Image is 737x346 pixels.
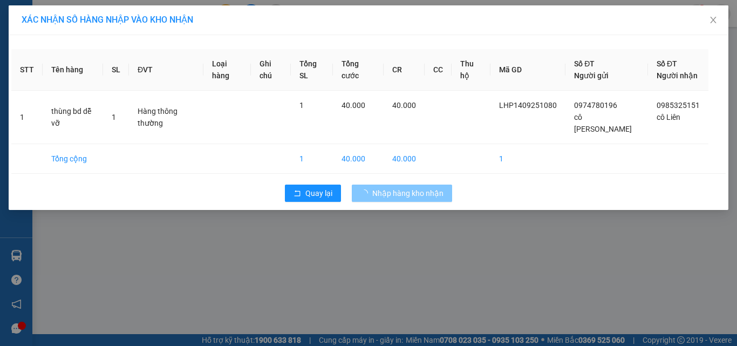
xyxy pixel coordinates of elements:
td: 1 [490,144,565,174]
th: Loại hàng [203,49,251,91]
td: Hàng thông thường [129,91,203,144]
td: 40.000 [333,144,384,174]
th: Tổng SL [291,49,333,91]
span: cô Liên [657,113,680,121]
th: ĐVT [129,49,203,91]
span: 1 [299,101,304,110]
span: Người gửi [574,71,609,80]
strong: CÔNG TY TNHH VĨNH QUANG [102,18,249,30]
th: Mã GD [490,49,565,91]
span: rollback [294,189,301,198]
span: close [709,16,718,24]
th: Tổng cước [333,49,384,91]
span: Số ĐT [657,59,677,68]
th: Tên hàng [43,49,103,91]
span: cô [PERSON_NAME] [574,113,632,133]
img: logo [16,17,67,67]
strong: Hotline : 0889 23 23 23 [140,45,210,53]
th: STT [11,49,43,91]
th: Thu hộ [452,49,490,91]
button: Nhập hàng kho nhận [352,185,452,202]
span: Nhập hàng kho nhận [372,187,443,199]
span: Quay lại [305,187,332,199]
span: LHP1409251080 [499,101,557,110]
span: 0985325151 [657,101,700,110]
th: Ghi chú [251,49,291,91]
strong: : [DOMAIN_NAME] [128,56,223,66]
td: 1 [11,91,43,144]
span: Website [128,57,153,65]
span: XÁC NHẬN SỐ HÀNG NHẬP VÀO KHO NHẬN [22,15,193,25]
strong: PHIẾU GỬI HÀNG [132,32,219,43]
span: 1 [112,113,116,121]
span: 40.000 [342,101,365,110]
th: SL [103,49,129,91]
button: rollbackQuay lại [285,185,341,202]
td: Tổng cộng [43,144,103,174]
span: Người nhận [657,71,698,80]
span: loading [360,189,372,197]
td: 1 [291,144,333,174]
button: Close [698,5,728,36]
span: 40.000 [392,101,416,110]
td: 40.000 [384,144,425,174]
td: thùng bd dễ vỡ [43,91,103,144]
th: CC [425,49,452,91]
span: Số ĐT [574,59,595,68]
span: 0974780196 [574,101,617,110]
th: CR [384,49,425,91]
